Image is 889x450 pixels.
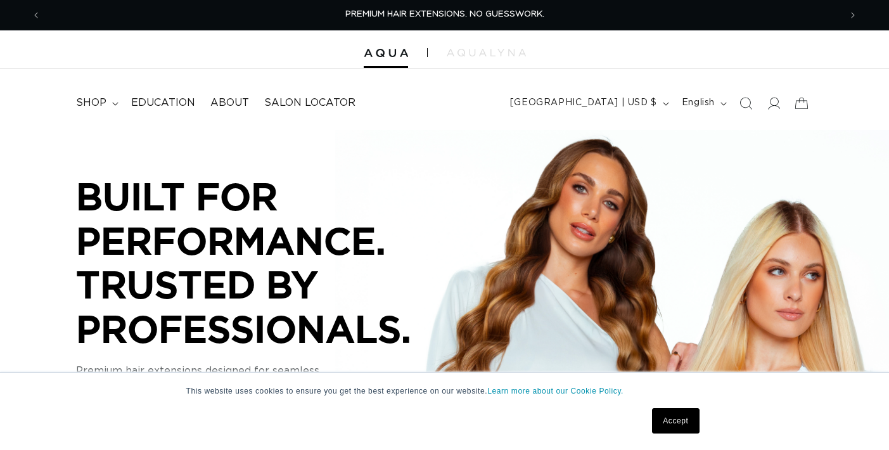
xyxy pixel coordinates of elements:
[76,174,456,350] p: BUILT FOR PERFORMANCE. TRUSTED BY PROFESSIONALS.
[510,96,657,110] span: [GEOGRAPHIC_DATA] | USD $
[22,3,50,27] button: Previous announcement
[364,49,408,58] img: Aqua Hair Extensions
[210,96,249,110] span: About
[68,89,124,117] summary: shop
[76,363,456,378] p: Premium hair extensions designed for seamless
[487,387,624,395] a: Learn more about our Cookie Policy.
[502,91,674,115] button: [GEOGRAPHIC_DATA] | USD $
[682,96,715,110] span: English
[652,408,699,434] a: Accept
[124,89,203,117] a: Education
[76,96,106,110] span: shop
[674,91,732,115] button: English
[257,89,363,117] a: Salon Locator
[186,385,703,397] p: This website uses cookies to ensure you get the best experience on our website.
[839,3,867,27] button: Next announcement
[345,10,544,18] span: PREMIUM HAIR EXTENSIONS. NO GUESSWORK.
[732,89,760,117] summary: Search
[203,89,257,117] a: About
[131,96,195,110] span: Education
[264,96,355,110] span: Salon Locator
[447,49,526,56] img: aqualyna.com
